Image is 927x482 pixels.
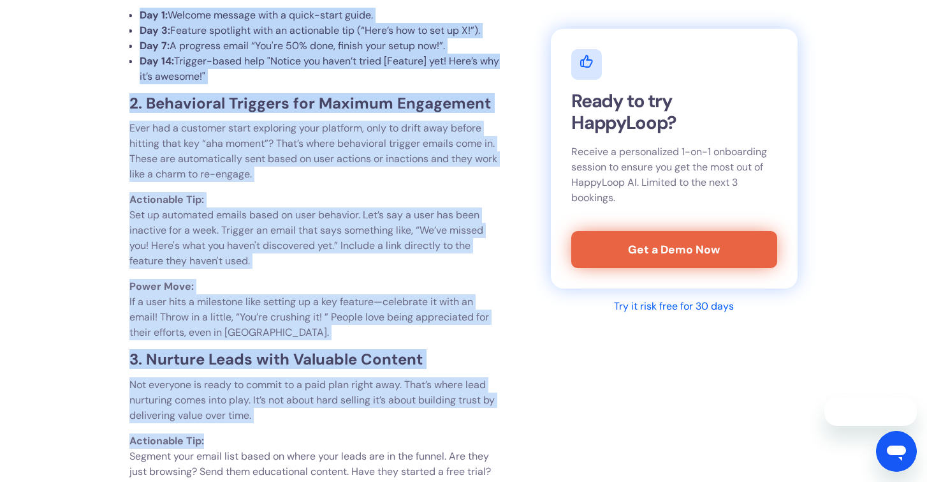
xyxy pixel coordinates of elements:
strong: 2. Behavioral Triggers for Maximum Engagement [129,93,491,113]
strong: Actionable Tip: [129,434,204,448]
div: Try it risk free for 30 days [614,299,734,315]
strong: Day 1: [140,8,168,22]
li: Trigger-based help "Notice you haven’t tried [Feature] yet! Here’s why it’s awesome!" [140,54,500,84]
p: Not everyone is ready to commit to a paid plan right away. That’s where lead nurturing comes into... [129,377,500,423]
p: Ever had a customer start exploring your platform, only to drift away before hitting that key “ah... [129,121,500,182]
li: A progress email “You're 50% done, finish your setup now!”. [140,38,500,54]
strong: Day 14: [140,54,174,68]
strong: 3. Nurture Leads with Valuable Content [129,349,423,369]
p: If a user hits a milestone like setting up a key feature—celebrate it with an email! Throw in a l... [129,279,500,340]
h2: Ready to try HappyLoop? [571,90,777,134]
strong: Day 7: [140,39,170,52]
p: Receive a personalized 1-on-1 onboarding session to ensure you get the most out of HappyLoop AI. ... [571,144,777,206]
p: Set up automated emails based on user behavior. Let’s say a user has been inactive for a week. Tr... [129,192,500,269]
iframe: Message from company [824,398,917,426]
li: Feature spotlight with an actionable tip (“Here’s how to set up X!”). [140,23,500,38]
strong: Actionable Tip: [129,193,204,206]
a: Get a Demo Now [571,231,777,268]
strong: Power Move: [129,280,194,293]
iframe: Button to launch messaging window [876,431,917,472]
li: Welcome message with a quick-start guide. [140,8,500,23]
strong: Day 3: [140,24,170,37]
